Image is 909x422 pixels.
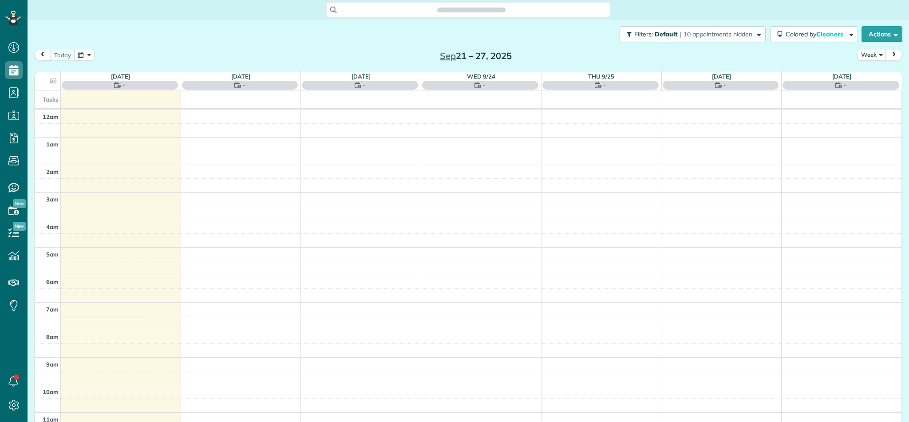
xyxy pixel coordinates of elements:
[723,81,726,90] span: -
[46,168,59,175] span: 2am
[46,251,59,258] span: 5am
[712,73,731,80] a: [DATE]
[13,199,26,208] span: New
[50,49,75,61] button: today
[43,113,59,120] span: 12am
[43,388,59,395] span: 10am
[680,30,752,38] span: | 10 appointments hidden
[844,81,846,90] span: -
[588,73,614,80] a: Thu 9/25
[786,30,846,38] span: Colored by
[440,50,456,61] span: Sep
[13,222,26,231] span: New
[231,73,250,80] a: [DATE]
[420,51,531,61] h2: 21 – 27, 2025
[111,73,130,80] a: [DATE]
[770,26,858,42] button: Colored byCleaners
[615,26,766,42] a: Filters: Default | 10 appointments hidden
[363,81,366,90] span: -
[862,26,902,42] button: Actions
[46,141,59,148] span: 1am
[34,49,51,61] button: prev
[46,196,59,203] span: 3am
[816,30,845,38] span: Cleaners
[46,333,59,340] span: 8am
[46,223,59,230] span: 4am
[603,81,606,90] span: -
[352,73,371,80] a: [DATE]
[43,96,59,103] span: Tasks
[483,81,486,90] span: -
[446,5,496,14] span: Search ZenMaid…
[46,306,59,313] span: 7am
[857,49,886,61] button: Week
[620,26,766,42] button: Filters: Default | 10 appointments hidden
[885,49,902,61] button: next
[832,73,851,80] a: [DATE]
[467,73,495,80] a: Wed 9/24
[46,361,59,368] span: 9am
[243,81,245,90] span: -
[655,30,678,38] span: Default
[46,278,59,285] span: 6am
[123,81,125,90] span: -
[634,30,653,38] span: Filters:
